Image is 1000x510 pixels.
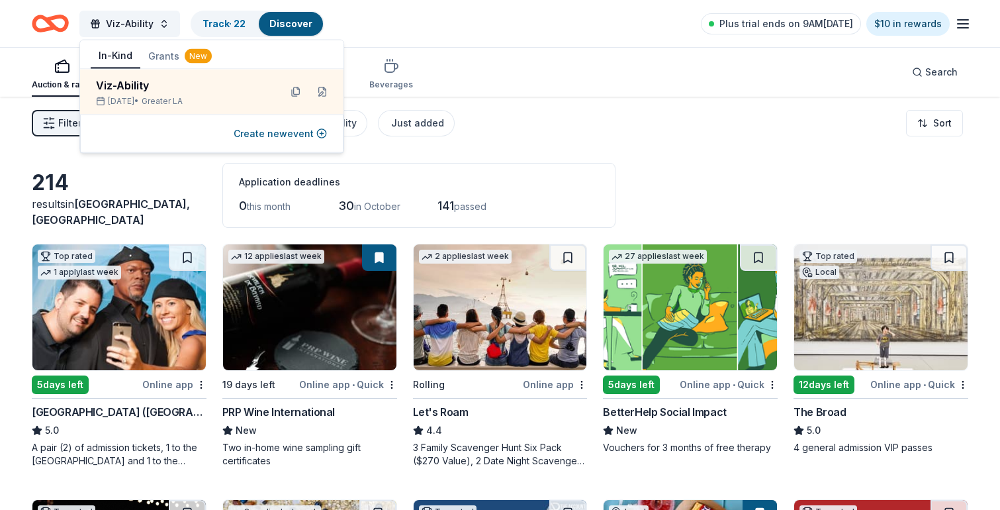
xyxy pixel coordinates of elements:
[603,244,778,454] a: Image for BetterHelp Social Impact27 applieslast week5days leftOnline app•QuickBetterHelp Social ...
[299,376,397,393] div: Online app Quick
[185,49,212,64] div: New
[419,250,512,264] div: 2 applies last week
[603,404,726,420] div: BetterHelp Social Impact
[369,79,413,90] div: Beverages
[794,404,846,420] div: The Broad
[794,244,968,454] a: Image for The BroadTop ratedLocal12days leftOnline app•QuickThe Broad5.04 general admission VIP p...
[140,44,220,68] button: Grants
[38,266,121,280] div: 1 apply last week
[426,423,442,438] span: 4.4
[906,110,963,136] button: Sort
[222,244,397,468] a: Image for PRP Wine International12 applieslast week19 days leftOnline app•QuickPRP Wine Internati...
[603,441,778,454] div: Vouchers for 3 months of free therapy
[32,197,190,227] span: in
[142,376,206,393] div: Online app
[58,115,81,131] span: Filter
[32,441,206,468] div: A pair (2) of admission tickets, 1 to the [GEOGRAPHIC_DATA] and 1 to the [GEOGRAPHIC_DATA]
[794,244,968,370] img: Image for The Broad
[523,376,587,393] div: Online app
[191,11,324,37] button: Track· 22Discover
[32,197,190,227] span: [GEOGRAPHIC_DATA], [GEOGRAPHIC_DATA]
[616,423,637,438] span: New
[413,404,469,420] div: Let's Roam
[32,110,92,136] button: Filter2
[378,110,455,136] button: Just added
[680,376,778,393] div: Online app Quick
[32,79,92,90] div: Auction & raffle
[413,441,588,468] div: 3 Family Scavenger Hunt Six Pack ($270 Value), 2 Date Night Scavenger Hunt Two Pack ($130 Value)
[142,96,183,107] span: Greater LA
[79,11,180,37] button: Viz-Ability
[923,380,926,390] span: •
[925,64,958,80] span: Search
[91,44,140,69] button: In-Kind
[391,115,444,131] div: Just added
[733,380,735,390] span: •
[32,196,206,228] div: results
[222,404,335,420] div: PRP Wine International
[223,244,396,370] img: Image for PRP Wine International
[203,18,246,29] a: Track· 22
[794,376,854,394] div: 12 days left
[437,199,454,213] span: 141
[236,423,257,438] span: New
[32,244,206,468] a: Image for Hollywood Wax Museum (Hollywood)Top rated1 applylast week5days leftOnline app[GEOGRAPHI...
[38,250,95,263] div: Top rated
[866,12,950,36] a: $10 in rewards
[870,376,968,393] div: Online app Quick
[609,250,707,264] div: 27 applies last week
[799,266,839,279] div: Local
[413,244,588,468] a: Image for Let's Roam2 applieslast weekRollingOnline appLet's Roam4.43 Family Scavenger Hunt Six P...
[32,244,206,370] img: Image for Hollywood Wax Museum (Hollywood)
[106,16,154,32] span: Viz-Ability
[933,115,952,131] span: Sort
[901,59,968,85] button: Search
[269,18,312,29] a: Discover
[32,8,69,39] a: Home
[603,376,660,394] div: 5 days left
[413,377,445,393] div: Rolling
[338,199,354,213] span: 30
[799,250,857,263] div: Top rated
[222,441,397,468] div: Two in-home wine sampling gift certificates
[228,250,324,264] div: 12 applies last week
[794,441,968,454] div: 4 general admission VIP passes
[239,174,599,190] div: Application deadlines
[234,126,327,142] button: Create newevent
[239,199,247,213] span: 0
[32,53,92,97] button: Auction & raffle
[96,96,269,107] div: [DATE] •
[352,380,355,390] span: •
[354,201,400,212] span: in October
[454,201,486,212] span: passed
[604,244,777,370] img: Image for BetterHelp Social Impact
[807,423,821,438] span: 5.0
[96,77,269,93] div: Viz-Ability
[247,201,291,212] span: this month
[369,53,413,97] button: Beverages
[32,404,206,420] div: [GEOGRAPHIC_DATA] ([GEOGRAPHIC_DATA])
[32,170,206,196] div: 214
[222,377,275,393] div: 19 days left
[45,423,59,438] span: 5.0
[32,376,89,394] div: 5 days left
[719,16,853,32] span: Plus trial ends on 9AM[DATE]
[414,244,587,370] img: Image for Let's Roam
[701,13,861,34] a: Plus trial ends on 9AM[DATE]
